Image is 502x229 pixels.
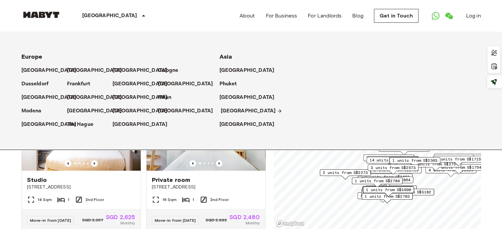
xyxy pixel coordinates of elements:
a: Dusseldorf [21,80,55,88]
p: [GEOGRAPHIC_DATA] [67,107,122,115]
span: 1 units from S$1715 [436,156,481,162]
a: [GEOGRAPHIC_DATA] [113,80,174,88]
span: 1 [192,197,194,203]
p: Milan [158,94,172,101]
span: [STREET_ADDRESS] [152,184,260,190]
p: Phuket [219,80,237,88]
a: [GEOGRAPHIC_DATA] [113,94,174,101]
a: Log in [466,12,481,20]
a: Frankfurt [67,80,97,88]
a: Cologne [158,67,185,74]
span: SGD 2,480 [229,214,260,220]
span: Monthly [245,220,260,226]
p: [GEOGRAPHIC_DATA] [219,67,275,74]
p: [GEOGRAPHIC_DATA] [113,94,168,101]
p: [GEOGRAPHIC_DATA] [219,94,275,101]
a: Modena [21,107,48,115]
div: Map marker [383,189,434,199]
p: Modena [21,107,42,115]
p: [GEOGRAPHIC_DATA] [221,107,276,115]
div: Map marker [434,154,487,164]
span: Studio [27,176,47,184]
span: 14 units from S$2348 [369,157,417,163]
span: Europe [21,53,43,60]
a: [GEOGRAPHIC_DATA] [113,67,174,74]
img: Habyt [21,12,61,18]
a: Open WeChat [442,9,455,22]
span: 1 units from S$2363 [392,157,437,163]
div: Map marker [363,186,414,197]
p: [GEOGRAPHIC_DATA] [21,121,77,129]
a: [GEOGRAPHIC_DATA] [113,107,174,115]
a: The Hague [67,121,100,129]
p: [GEOGRAPHIC_DATA] [67,67,122,74]
p: The Hague [67,121,93,129]
a: [GEOGRAPHIC_DATA] [67,107,129,115]
div: Map marker [361,189,412,199]
span: 1 units from S$3182 [386,189,431,195]
p: [GEOGRAPHIC_DATA] [67,94,122,101]
a: [GEOGRAPHIC_DATA] [113,121,174,129]
span: SGD 2,893 [206,217,227,223]
span: 2nd Floor [210,197,229,203]
span: Private room [152,176,190,184]
div: Map marker [389,157,440,167]
p: [GEOGRAPHIC_DATA] [82,12,137,20]
span: 1 units from S$3864 [365,177,410,183]
span: 17 units from S$1480 [437,154,484,160]
p: [GEOGRAPHIC_DATA] [21,67,77,74]
div: Map marker [363,155,414,165]
span: Monthly [120,220,135,226]
a: [GEOGRAPHIC_DATA] [221,107,283,115]
a: Mapbox logo [276,220,305,227]
p: Dusseldorf [21,80,49,88]
div: Map marker [366,157,419,167]
span: SGD 2,625 [106,214,135,220]
a: [GEOGRAPHIC_DATA] [158,80,220,88]
div: Map marker [357,192,408,203]
p: [GEOGRAPHIC_DATA] [158,107,213,115]
a: About [240,12,255,20]
span: Move-in from [DATE] [30,218,71,223]
div: Map marker [368,164,418,175]
button: Previous image [91,160,98,167]
a: [GEOGRAPHIC_DATA] [219,121,281,129]
span: [STREET_ADDRESS] [27,184,135,190]
p: [GEOGRAPHIC_DATA] [21,94,77,101]
span: 1 units from S$3600 [369,186,414,192]
span: 1 units from S$3990 [366,187,411,193]
span: Move-in from [DATE] [155,218,196,223]
span: Asia [219,53,232,60]
p: [GEOGRAPHIC_DATA] [113,67,168,74]
p: [GEOGRAPHIC_DATA] [219,121,275,129]
a: Milan [158,94,178,101]
p: [GEOGRAPHIC_DATA] [113,80,168,88]
div: Map marker [320,169,371,180]
a: [GEOGRAPHIC_DATA] [158,107,220,115]
span: 1 [68,197,69,203]
div: Map marker [368,156,418,166]
div: Map marker [379,145,429,155]
a: Blog [352,12,363,20]
div: Map marker [366,186,417,196]
p: [GEOGRAPHIC_DATA] [113,107,168,115]
p: Frankfurt [67,80,90,88]
div: Map marker [425,167,476,177]
div: Map marker [362,186,413,196]
a: [GEOGRAPHIC_DATA] [219,67,281,74]
span: 16 Sqm [162,197,177,203]
div: Map marker [362,193,413,203]
span: 14 Sqm [38,197,52,203]
p: [GEOGRAPHIC_DATA] [158,80,213,88]
div: Map marker [352,178,403,188]
a: [GEOGRAPHIC_DATA] [21,67,83,74]
a: Open WhatsApp [429,9,442,22]
span: 1 units from S$2704 [355,178,400,184]
a: [GEOGRAPHIC_DATA] [21,121,83,129]
span: 2 units from S$2273 [323,170,368,176]
div: Map marker [371,167,421,177]
span: 3 units from S$1764 [366,155,411,161]
a: [GEOGRAPHIC_DATA] [67,67,129,74]
button: Previous image [65,160,71,167]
